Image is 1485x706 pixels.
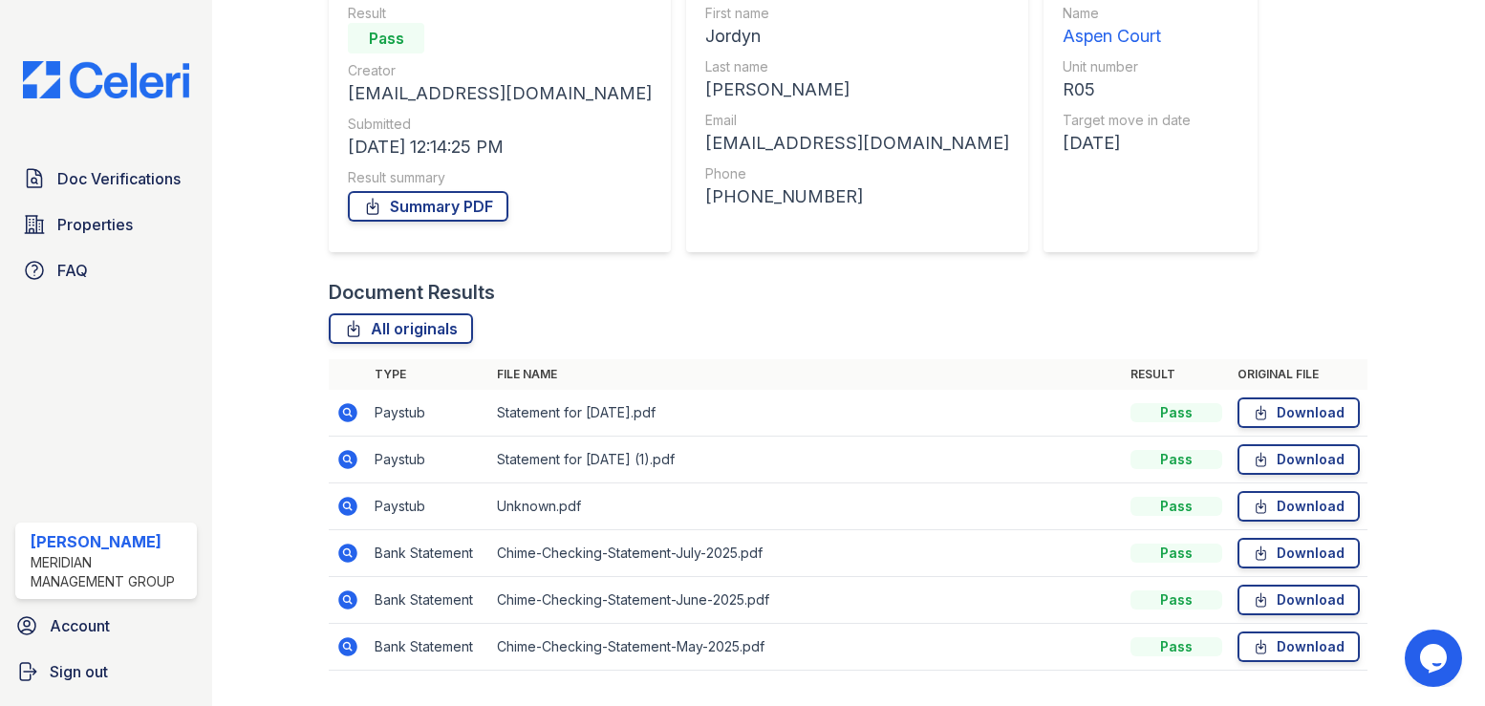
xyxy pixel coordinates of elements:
th: Result [1123,359,1230,390]
div: Aspen Court [1063,23,1191,50]
div: Pass [1130,403,1222,422]
div: Last name [705,57,1009,76]
div: [PERSON_NAME] [705,76,1009,103]
div: Result summary [348,168,652,187]
div: R05 [1063,76,1191,103]
a: Download [1237,397,1360,428]
a: FAQ [15,251,197,289]
div: Jordyn [705,23,1009,50]
div: Meridian Management Group [31,553,189,591]
a: Download [1237,538,1360,568]
div: Pass [348,23,424,53]
a: Properties [15,205,197,244]
a: Doc Verifications [15,160,197,198]
div: [PERSON_NAME] [31,530,189,553]
td: Chime-Checking-Statement-May-2025.pdf [489,624,1123,671]
a: Summary PDF [348,191,508,222]
div: [DATE] 12:14:25 PM [348,134,652,160]
div: Pass [1130,497,1222,516]
span: Properties [57,213,133,236]
span: Account [50,614,110,637]
a: Download [1237,491,1360,522]
div: Target move in date [1063,111,1191,130]
span: FAQ [57,259,88,282]
a: Name Aspen Court [1063,4,1191,50]
td: Chime-Checking-Statement-July-2025.pdf [489,530,1123,577]
div: Document Results [329,279,495,306]
div: Unit number [1063,57,1191,76]
td: Paystub [367,437,489,483]
td: Chime-Checking-Statement-June-2025.pdf [489,577,1123,624]
a: Download [1237,631,1360,662]
a: All originals [329,313,473,344]
td: Unknown.pdf [489,483,1123,530]
div: [DATE] [1063,130,1191,157]
th: File name [489,359,1123,390]
div: Pass [1130,544,1222,563]
img: CE_Logo_Blue-a8612792a0a2168367f1c8372b55b34899dd931a85d93a1a3d3e32e68fde9ad4.png [8,61,204,98]
div: Phone [705,164,1009,183]
div: Creator [348,61,652,80]
td: Bank Statement [367,577,489,624]
div: Pass [1130,450,1222,469]
th: Type [367,359,489,390]
div: Pass [1130,590,1222,610]
a: Download [1237,585,1360,615]
div: Email [705,111,1009,130]
div: [EMAIL_ADDRESS][DOMAIN_NAME] [705,130,1009,157]
span: Sign out [50,660,108,683]
td: Bank Statement [367,624,489,671]
div: [PHONE_NUMBER] [705,183,1009,210]
td: Statement for [DATE] (1).pdf [489,437,1123,483]
div: Pass [1130,637,1222,656]
div: Submitted [348,115,652,134]
div: Result [348,4,652,23]
div: [EMAIL_ADDRESS][DOMAIN_NAME] [348,80,652,107]
span: Doc Verifications [57,167,181,190]
a: Sign out [8,653,204,691]
th: Original file [1230,359,1367,390]
td: Statement for [DATE].pdf [489,390,1123,437]
td: Bank Statement [367,530,489,577]
a: Download [1237,444,1360,475]
a: Account [8,607,204,645]
td: Paystub [367,390,489,437]
iframe: chat widget [1405,630,1466,687]
td: Paystub [367,483,489,530]
div: First name [705,4,1009,23]
div: Name [1063,4,1191,23]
